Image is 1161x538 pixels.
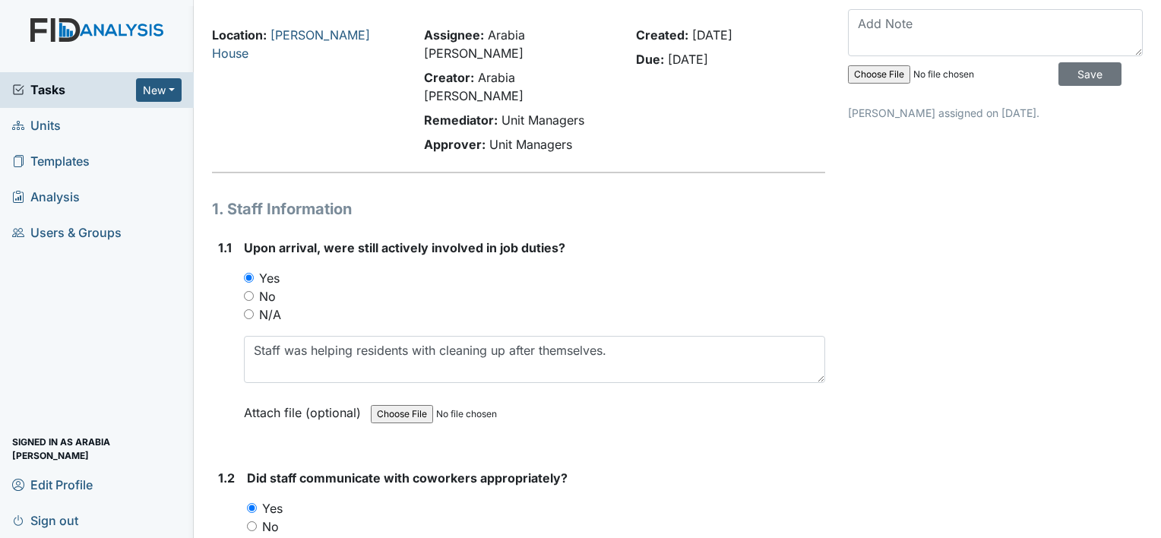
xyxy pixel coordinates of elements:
[262,517,279,536] label: No
[262,499,283,517] label: Yes
[692,27,732,43] span: [DATE]
[247,521,257,531] input: No
[244,273,254,283] input: Yes
[12,81,136,99] a: Tasks
[136,78,182,102] button: New
[12,473,93,496] span: Edit Profile
[218,469,235,487] label: 1.2
[424,27,484,43] strong: Assignee:
[12,150,90,173] span: Templates
[12,221,122,245] span: Users & Groups
[424,137,486,152] strong: Approver:
[212,27,370,61] a: [PERSON_NAME] House
[668,52,708,67] span: [DATE]
[259,287,276,305] label: No
[247,503,257,513] input: Yes
[424,112,498,128] strong: Remediator:
[848,105,1143,121] p: [PERSON_NAME] assigned on [DATE].
[12,114,61,138] span: Units
[424,70,474,85] strong: Creator:
[218,239,232,257] label: 1.1
[501,112,584,128] span: Unit Managers
[12,437,182,460] span: Signed in as Arabia [PERSON_NAME]
[636,52,664,67] strong: Due:
[247,470,568,486] span: Did staff communicate with coworkers appropriately?
[244,309,254,319] input: N/A
[212,27,267,43] strong: Location:
[12,508,78,532] span: Sign out
[489,137,572,152] span: Unit Managers
[259,269,280,287] label: Yes
[12,185,80,209] span: Analysis
[259,305,281,324] label: N/A
[636,27,688,43] strong: Created:
[244,291,254,301] input: No
[244,240,565,255] span: Upon arrival, were still actively involved in job duties?
[212,198,825,220] h1: 1. Staff Information
[244,395,367,422] label: Attach file (optional)
[1058,62,1121,86] input: Save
